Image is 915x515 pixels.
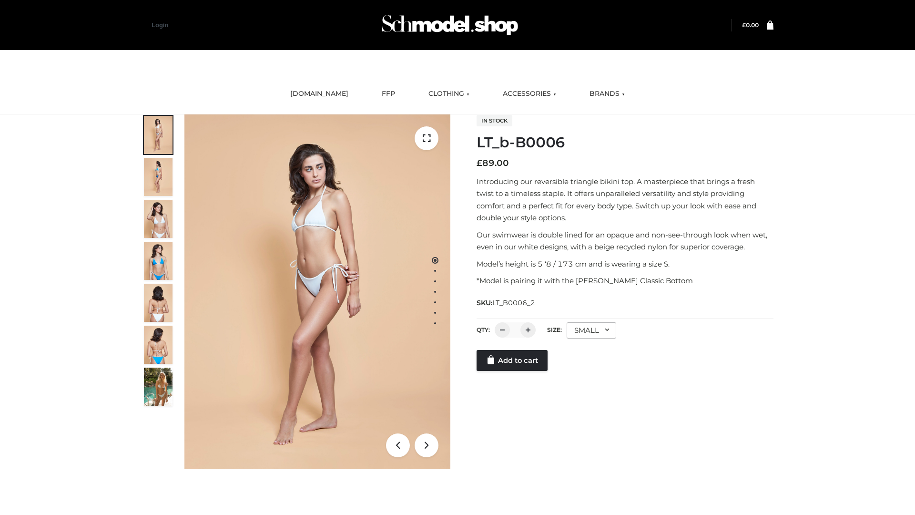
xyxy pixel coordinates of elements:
[582,83,632,104] a: BRANDS
[184,114,450,469] img: LT_b-B0006
[477,158,482,168] span: £
[492,299,535,307] span: LT_B0006_2
[496,83,563,104] a: ACCESSORIES
[144,200,173,238] img: ArielClassicBikiniTop_CloudNine_AzureSky_OW114ECO_3-scaled.jpg
[283,83,356,104] a: [DOMAIN_NAME]
[477,134,773,151] h1: LT_b-B0006
[144,158,173,196] img: ArielClassicBikiniTop_CloudNine_AzureSky_OW114ECO_2-scaled.jpg
[567,322,616,339] div: SMALL
[477,229,773,253] p: Our swimwear is double lined for an opaque and non-see-through look when wet, even in our white d...
[152,21,168,29] a: Login
[421,83,477,104] a: CLOTHING
[742,21,759,29] a: £0.00
[477,175,773,224] p: Introducing our reversible triangle bikini top. A masterpiece that brings a fresh twist to a time...
[477,258,773,270] p: Model’s height is 5 ‘8 / 173 cm and is wearing a size S.
[742,21,759,29] bdi: 0.00
[144,368,173,406] img: Arieltop_CloudNine_AzureSky2.jpg
[144,116,173,154] img: ArielClassicBikiniTop_CloudNine_AzureSky_OW114ECO_1-scaled.jpg
[144,284,173,322] img: ArielClassicBikiniTop_CloudNine_AzureSky_OW114ECO_7-scaled.jpg
[477,115,512,126] span: In stock
[375,83,402,104] a: FFP
[742,21,746,29] span: £
[477,297,536,309] span: SKU:
[547,326,562,333] label: Size:
[378,6,521,44] img: Schmodel Admin 964
[477,158,509,168] bdi: 89.00
[144,242,173,280] img: ArielClassicBikiniTop_CloudNine_AzureSky_OW114ECO_4-scaled.jpg
[477,350,548,371] a: Add to cart
[477,275,773,287] p: *Model is pairing it with the [PERSON_NAME] Classic Bottom
[144,326,173,364] img: ArielClassicBikiniTop_CloudNine_AzureSky_OW114ECO_8-scaled.jpg
[477,326,490,333] label: QTY:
